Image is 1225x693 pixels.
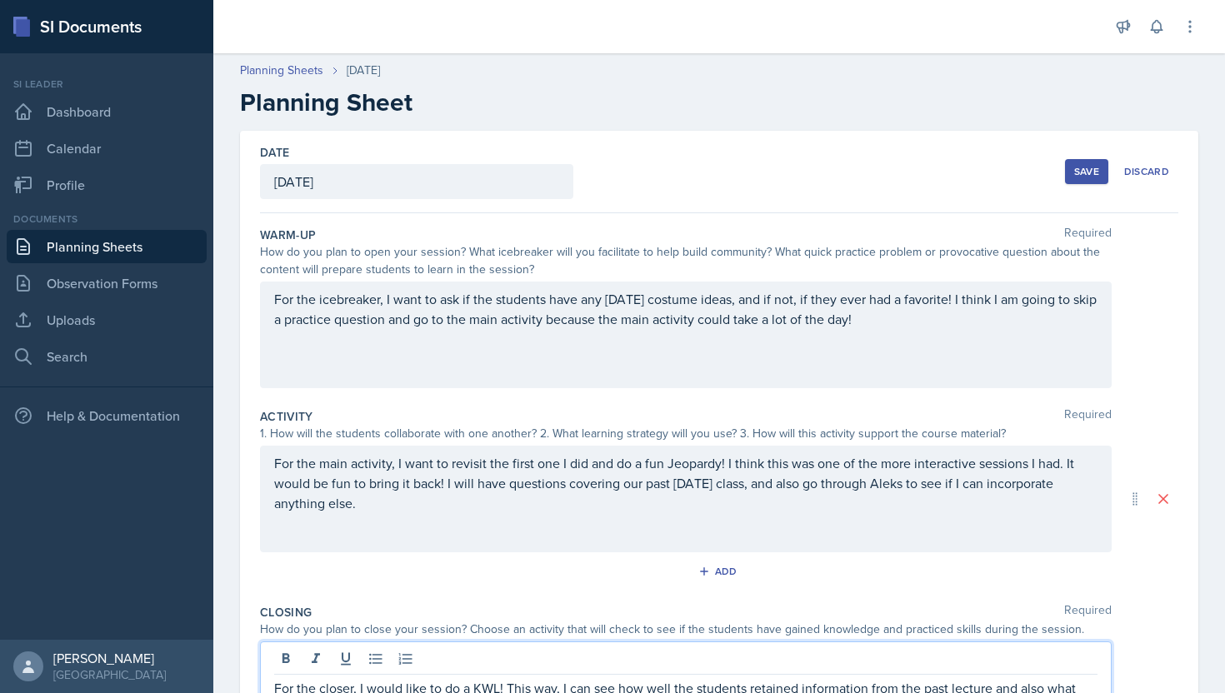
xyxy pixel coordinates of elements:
[7,168,207,202] a: Profile
[7,212,207,227] div: Documents
[7,399,207,432] div: Help & Documentation
[7,77,207,92] div: Si leader
[260,621,1112,638] div: How do you plan to close your session? Choose an activity that will check to see if the students ...
[1064,227,1112,243] span: Required
[274,289,1097,329] p: For the icebreaker, I want to ask if the students have any [DATE] costume ideas, and if not, if t...
[1074,165,1099,178] div: Save
[260,144,289,161] label: Date
[1064,604,1112,621] span: Required
[692,559,747,584] button: Add
[7,303,207,337] a: Uploads
[260,408,313,425] label: Activity
[7,340,207,373] a: Search
[7,267,207,300] a: Observation Forms
[53,666,166,683] div: [GEOGRAPHIC_DATA]
[274,453,1097,513] p: For the main activity, I want to revisit the first one I did and do a fun Jeopardy! I think this ...
[260,227,316,243] label: Warm-Up
[1064,408,1112,425] span: Required
[7,132,207,165] a: Calendar
[260,425,1112,442] div: 1. How will the students collaborate with one another? 2. What learning strategy will you use? 3....
[1065,159,1108,184] button: Save
[240,62,323,79] a: Planning Sheets
[702,565,737,578] div: Add
[53,650,166,666] div: [PERSON_NAME]
[260,604,312,621] label: Closing
[7,230,207,263] a: Planning Sheets
[260,243,1112,278] div: How do you plan to open your session? What icebreaker will you facilitate to help build community...
[1115,159,1178,184] button: Discard
[1124,165,1169,178] div: Discard
[347,62,380,79] div: [DATE]
[7,95,207,128] a: Dashboard
[240,87,1198,117] h2: Planning Sheet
